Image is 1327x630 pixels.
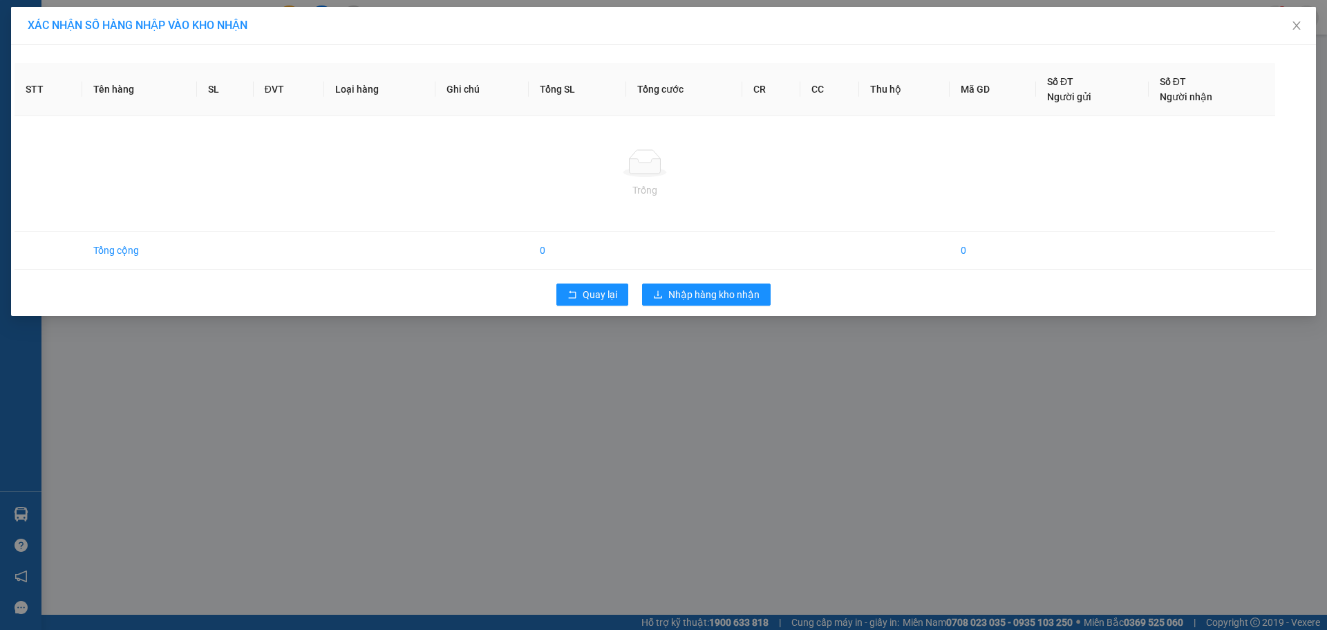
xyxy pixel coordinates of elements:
[529,63,626,116] th: Tổng SL
[82,232,197,270] td: Tổng cộng
[435,63,529,116] th: Ghi chú
[529,232,626,270] td: 0
[1047,76,1073,87] span: Số ĐT
[742,63,801,116] th: CR
[17,17,86,86] img: logo.jpg
[859,63,949,116] th: Thu hộ
[197,63,253,116] th: SL
[653,290,663,301] span: download
[1160,91,1212,102] span: Người nhận
[950,63,1036,116] th: Mã GD
[254,63,324,116] th: ĐVT
[556,284,628,306] button: rollbackQuay lại
[1160,76,1186,87] span: Số ĐT
[82,63,197,116] th: Tên hàng
[583,287,617,302] span: Quay lại
[129,51,578,68] li: Hotline: 1900 8153
[626,63,742,116] th: Tổng cước
[800,63,859,116] th: CC
[950,232,1036,270] td: 0
[668,287,760,302] span: Nhập hàng kho nhận
[1291,20,1302,31] span: close
[129,34,578,51] li: [STREET_ADDRESS][PERSON_NAME]. [GEOGRAPHIC_DATA], Tỉnh [GEOGRAPHIC_DATA]
[26,183,1264,198] div: Trống
[642,284,771,306] button: downloadNhập hàng kho nhận
[567,290,577,301] span: rollback
[1047,91,1091,102] span: Người gửi
[1277,7,1316,46] button: Close
[28,19,247,32] span: XÁC NHẬN SỐ HÀNG NHẬP VÀO KHO NHẬN
[324,63,435,116] th: Loại hàng
[15,63,82,116] th: STT
[17,100,155,123] b: GỬI : PV Gò Dầu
